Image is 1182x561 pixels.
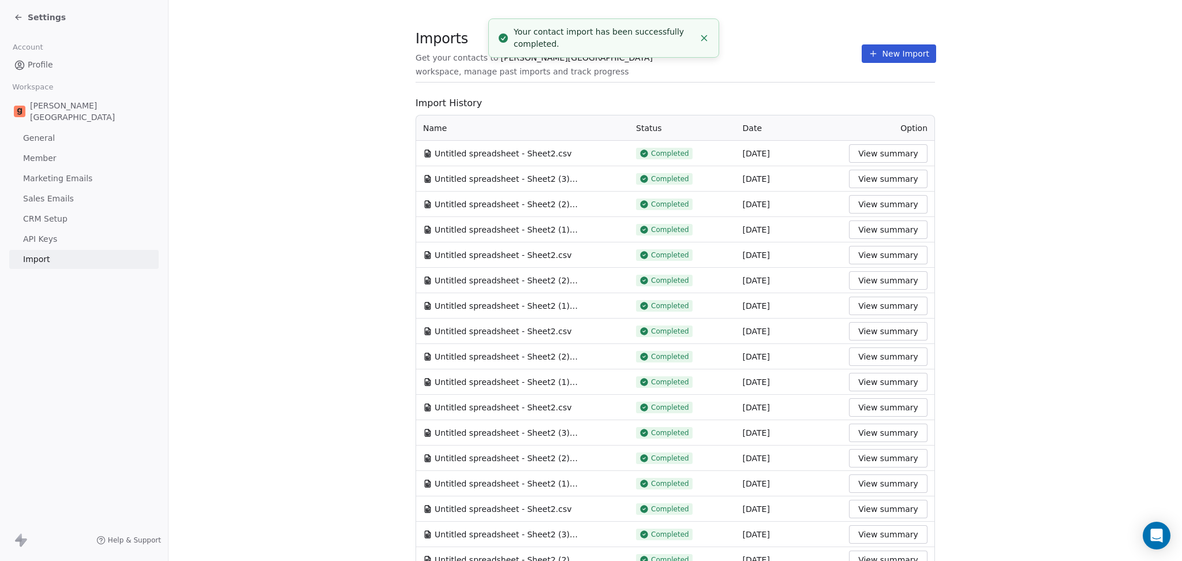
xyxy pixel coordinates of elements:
div: [DATE] [743,199,836,210]
span: Option [900,124,927,133]
div: Open Intercom Messenger [1143,522,1170,549]
span: Completed [651,200,689,209]
span: Untitled spreadsheet - Sheet2 (3).csv [435,529,579,540]
div: [DATE] [743,427,836,439]
div: [DATE] [743,478,836,489]
div: [DATE] [743,249,836,261]
span: Untitled spreadsheet - Sheet2.csv [435,326,571,337]
div: [DATE] [743,402,836,413]
a: Sales Emails [9,189,159,208]
button: View summary [849,322,927,341]
span: Untitled spreadsheet - Sheet2 (2).csv [435,351,579,362]
span: Completed [651,327,689,336]
span: Completed [651,276,689,285]
button: View summary [849,170,927,188]
span: Import [23,253,50,265]
button: Close toast [697,31,712,46]
span: [PERSON_NAME][GEOGRAPHIC_DATA] [501,52,653,63]
span: Import History [416,96,935,110]
span: Completed [651,454,689,463]
span: Imports [416,30,862,47]
span: Account [8,39,48,56]
button: View summary [849,373,927,391]
button: View summary [849,424,927,442]
span: Completed [651,174,689,184]
span: Untitled spreadsheet - Sheet2 (2).csv [435,452,579,464]
div: [DATE] [743,173,836,185]
span: Completed [651,377,689,387]
span: Get your contacts to [416,52,499,63]
button: View summary [849,220,927,239]
span: CRM Setup [23,213,68,225]
button: View summary [849,195,927,214]
span: Untitled spreadsheet - Sheet2.csv [435,503,571,515]
div: [DATE] [743,376,836,388]
span: Name [423,122,447,134]
span: Untitled spreadsheet - Sheet2 (1).csv [435,300,579,312]
div: [DATE] [743,529,836,540]
div: [DATE] [743,148,836,159]
button: View summary [849,525,927,544]
span: Completed [651,479,689,488]
span: Completed [651,530,689,539]
div: [DATE] [743,300,836,312]
button: View summary [849,500,927,518]
span: Workspace [8,78,58,96]
span: Completed [651,301,689,311]
span: Settings [28,12,66,23]
a: General [9,129,159,148]
button: View summary [849,271,927,290]
div: [DATE] [743,224,836,235]
img: Goela%20School%20Logos%20(4).png [14,106,25,117]
span: Completed [651,504,689,514]
span: Marketing Emails [23,173,92,185]
span: Completed [651,250,689,260]
button: View summary [849,297,927,315]
span: Untitled spreadsheet - Sheet2 (3).csv [435,427,579,439]
a: Import [9,250,159,269]
span: Completed [651,149,689,158]
span: Completed [651,352,689,361]
span: Member [23,152,57,164]
span: Completed [651,428,689,437]
div: [DATE] [743,351,836,362]
span: Untitled spreadsheet - Sheet2 (1).csv [435,224,579,235]
a: Member [9,149,159,168]
a: Settings [14,12,66,23]
span: Completed [651,403,689,412]
div: [DATE] [743,503,836,515]
span: Untitled spreadsheet - Sheet2.csv [435,402,571,413]
button: View summary [849,398,927,417]
span: Sales Emails [23,193,74,205]
span: Untitled spreadsheet - Sheet2 (3).csv [435,173,579,185]
span: Untitled spreadsheet - Sheet2 (1).csv [435,478,579,489]
a: Profile [9,55,159,74]
button: New Import [862,44,936,63]
a: Marketing Emails [9,169,159,188]
span: [PERSON_NAME][GEOGRAPHIC_DATA] [30,100,154,123]
button: View summary [849,474,927,493]
span: General [23,132,55,144]
button: View summary [849,449,927,467]
span: Completed [651,225,689,234]
button: View summary [849,144,927,163]
span: Untitled spreadsheet - Sheet2 (1).csv [435,376,579,388]
button: View summary [849,246,927,264]
span: Untitled spreadsheet - Sheet2.csv [435,148,571,159]
button: View summary [849,347,927,366]
span: Status [636,124,662,133]
div: [DATE] [743,326,836,337]
span: API Keys [23,233,57,245]
span: Untitled spreadsheet - Sheet2 (2).csv [435,199,579,210]
span: Help & Support [108,536,161,545]
span: workspace, manage past imports and track progress [416,66,629,77]
span: Untitled spreadsheet - Sheet2.csv [435,249,571,261]
span: Untitled spreadsheet - Sheet2 (2).csv [435,275,579,286]
div: [DATE] [743,275,836,286]
a: API Keys [9,230,159,249]
span: Profile [28,59,53,71]
span: Date [743,124,762,133]
a: CRM Setup [9,210,159,229]
div: Your contact import has been successfully completed. [514,26,694,50]
a: Help & Support [96,536,161,545]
